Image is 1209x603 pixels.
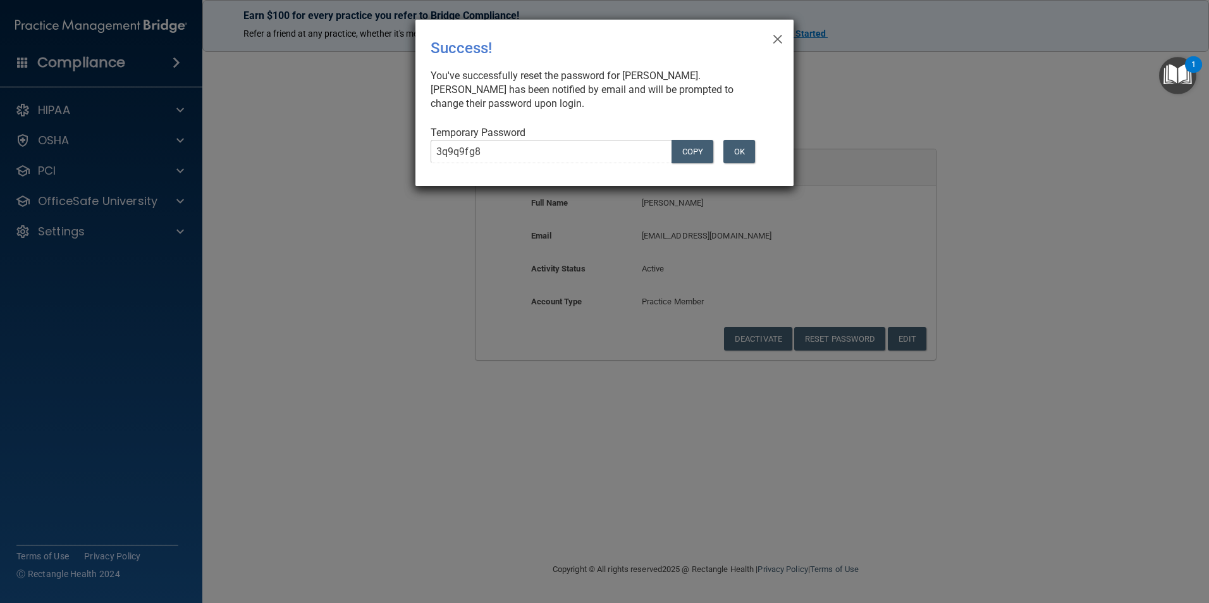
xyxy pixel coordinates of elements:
div: Success! [431,30,727,66]
button: COPY [672,140,713,163]
button: OK [723,140,755,163]
span: × [772,25,783,50]
button: Open Resource Center, 1 new notification [1159,57,1196,94]
div: 1 [1191,65,1196,81]
span: Temporary Password [431,127,525,139]
div: You've successfully reset the password for [PERSON_NAME]. [PERSON_NAME] has been notified by emai... [431,69,768,111]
